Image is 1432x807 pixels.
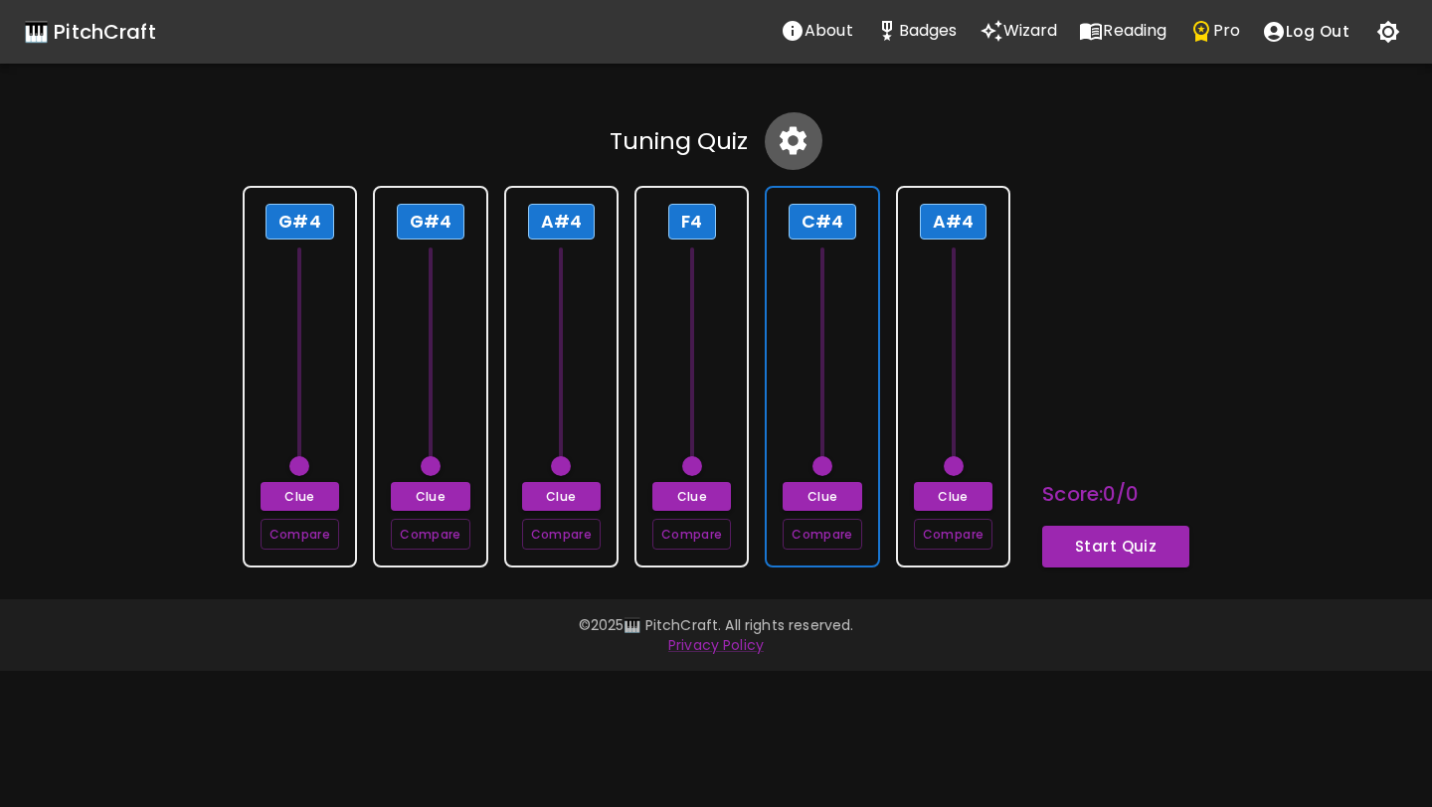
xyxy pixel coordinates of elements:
[914,519,992,550] button: Compare
[1042,526,1189,567] button: Start Quiz
[143,615,1289,635] p: © 2025 🎹 PitchCraft. All rights reserved.
[522,519,601,550] button: Compare
[391,482,469,511] button: Clue
[770,11,864,51] button: About
[261,519,339,550] button: Compare
[610,125,748,157] h5: Tuning Quiz
[1178,11,1251,51] button: Pro
[783,482,861,511] button: Clue
[1251,11,1360,53] button: account of current user
[783,519,861,550] button: Compare
[899,19,958,43] p: Badges
[668,635,764,655] a: Privacy Policy
[969,11,1069,51] button: Wizard
[652,482,731,511] button: Clue
[397,204,464,240] div: G#4
[1213,19,1240,43] p: Pro
[261,482,339,511] button: Clue
[1042,478,1139,510] h6: Score: 0 / 0
[1003,19,1058,43] p: Wizard
[668,204,716,240] div: F4
[522,482,601,511] button: Clue
[969,11,1069,53] a: Wizard
[652,519,731,550] button: Compare
[266,204,333,240] div: G#4
[1068,11,1177,53] a: Reading
[1103,19,1166,43] p: Reading
[920,204,986,240] div: A#4
[864,11,969,51] button: Stats
[1068,11,1177,51] button: Reading
[391,519,469,550] button: Compare
[805,19,853,43] p: About
[789,204,856,240] div: C#4
[770,11,864,53] a: About
[914,482,992,511] button: Clue
[1178,11,1251,53] a: Pro
[24,16,156,48] a: 🎹 PitchCraft
[528,204,595,240] div: A#4
[864,11,969,53] a: Stats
